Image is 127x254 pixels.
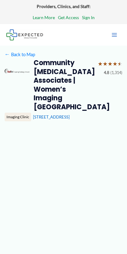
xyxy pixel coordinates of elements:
a: Learn More [33,14,55,22]
span: (1,314) [110,69,122,77]
strong: Providers, Clinics, and Staff: [37,4,91,9]
span: ← [5,52,10,57]
span: ★ [117,59,122,69]
button: Main menu toggle [108,28,121,41]
a: Sign In [82,14,95,22]
a: Get Access [58,14,79,22]
a: [STREET_ADDRESS] [33,115,70,119]
a: ←Back to Map [5,50,35,59]
span: ★ [108,59,113,69]
img: Expected Healthcare Logo - side, dark font, small [6,29,43,40]
span: ★ [113,59,117,69]
span: ★ [103,59,108,69]
span: ★ [98,59,103,69]
span: 4.8 [104,69,109,77]
h2: Community [MEDICAL_DATA] Associates | Women’s Imaging [GEOGRAPHIC_DATA] [34,59,93,111]
div: Imaging Clinic [5,113,31,121]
